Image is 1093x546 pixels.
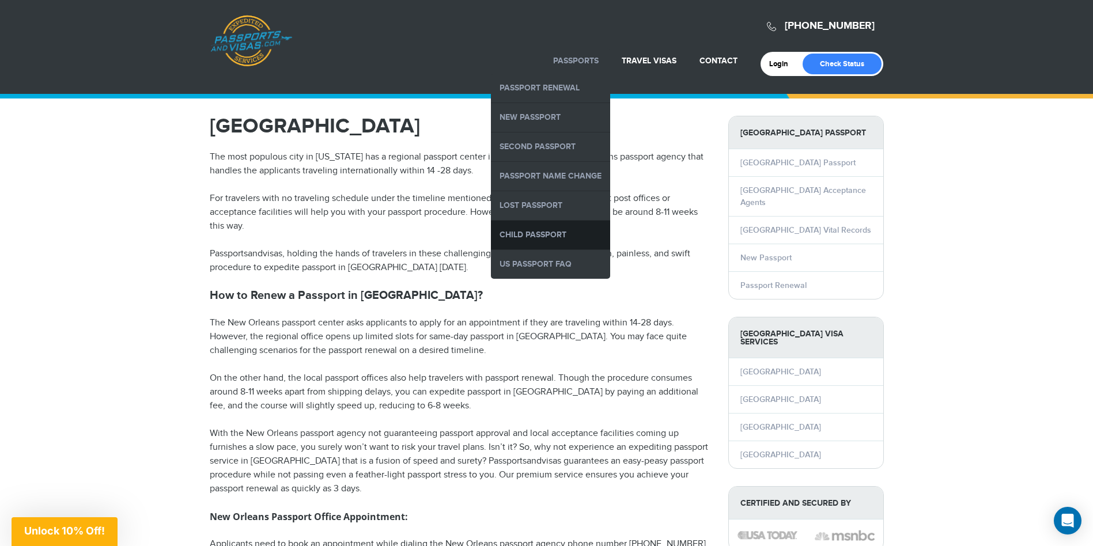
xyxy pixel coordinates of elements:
a: Child Passport [491,221,610,249]
div: Unlock 10% Off! [12,517,118,546]
a: US Passport FAQ [491,250,610,279]
p: Passportsandvisas, holding the hands of travelers in these challenging scenarios, furnishes a smo... [210,247,711,275]
a: New Passport [491,103,610,132]
a: Check Status [803,54,882,74]
strong: Certified and Secured by [729,487,883,520]
p: The most populous city in [US_STATE] has a regional passport center in the shape of the New Orlea... [210,150,711,178]
a: New Passport [740,253,792,263]
a: Lost Passport [491,191,610,220]
a: Passport Renewal [491,74,610,103]
strong: How to Renew a Passport in [GEOGRAPHIC_DATA]? [210,289,483,302]
a: [GEOGRAPHIC_DATA] [740,395,821,404]
a: [GEOGRAPHIC_DATA] [740,450,821,460]
strong: [GEOGRAPHIC_DATA] Visa Services [729,317,883,358]
a: Passports [553,56,599,66]
a: Login [769,59,796,69]
a: [GEOGRAPHIC_DATA] Vital Records [740,225,871,235]
a: [GEOGRAPHIC_DATA] [740,422,821,432]
a: Passport Renewal [740,280,807,290]
a: Contact [699,56,738,66]
img: image description [815,529,875,543]
strong: [GEOGRAPHIC_DATA] Passport [729,116,883,149]
a: [GEOGRAPHIC_DATA] Passport [740,158,856,168]
span: Unlock 10% Off! [24,525,105,537]
img: image description [738,531,797,539]
a: Travel Visas [622,56,676,66]
a: Passports & [DOMAIN_NAME] [210,15,292,67]
p: With the New Orleans passport agency not guaranteeing passport approval and local acceptance faci... [210,427,711,496]
strong: New Orleans Passport Office Appointment: [210,510,408,523]
a: [GEOGRAPHIC_DATA] [740,367,821,377]
p: On the other hand, the local passport offices also help travelers with passport renewal. Though t... [210,371,711,413]
a: [GEOGRAPHIC_DATA] Acceptance Agents [740,185,866,207]
a: Second Passport [491,132,610,161]
p: For travelers with no traveling schedule under the timeline mentioned above, New Orleans passport... [210,192,711,233]
h1: [GEOGRAPHIC_DATA] [210,116,711,136]
p: The New Orleans passport center asks applicants to apply for an appointment if they are traveling... [210,316,711,358]
a: Passport Name Change [491,162,610,191]
a: [PHONE_NUMBER] [785,20,875,32]
div: Open Intercom Messenger [1054,507,1081,534]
